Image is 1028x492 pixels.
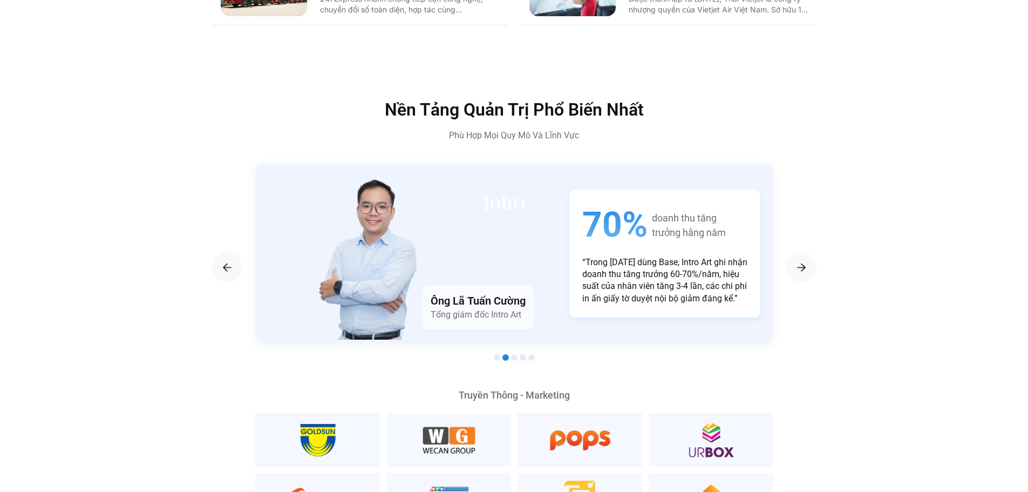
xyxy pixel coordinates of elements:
p: “Trong [DATE] dùng Base, Intro Art ghi nhận doanh thu tăng trưởng 60-70%/năm, hiệu suất của nhân ... [582,257,747,305]
span: doanh thu tăng trưởng hằng năm [652,211,726,240]
img: 68409c42e2319625e8df516f_Frame%201948754466.avif [478,185,529,221]
span: Tổng giám đốc Intro Art [431,309,521,320]
img: 684685177f6a3ae6079f9d0d_testimonial%202.avif [302,178,460,340]
div: Previous slide [212,252,242,282]
span: Go to slide 1 [494,354,500,361]
p: Phù Hợp Mọi Quy Mô Và Lĩnh Vực [285,129,744,142]
span: Go to slide 4 [520,354,526,361]
div: Truyền Thông - Marketing [255,390,773,400]
img: arrow-right-1.png [795,261,808,274]
span: Go to slide 5 [528,354,535,361]
img: arrow-right.png [221,261,234,274]
span: Go to slide 3 [511,354,518,361]
h4: Ông Lã Tuấn Cường [431,293,526,308]
div: 2 / 5 [255,164,773,343]
span: 70% [582,203,648,247]
span: Go to slide 2 [502,354,509,361]
h2: Nền Tảng Quản Trị Phổ Biến Nhất [285,101,744,118]
div: Next slide [786,252,816,282]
